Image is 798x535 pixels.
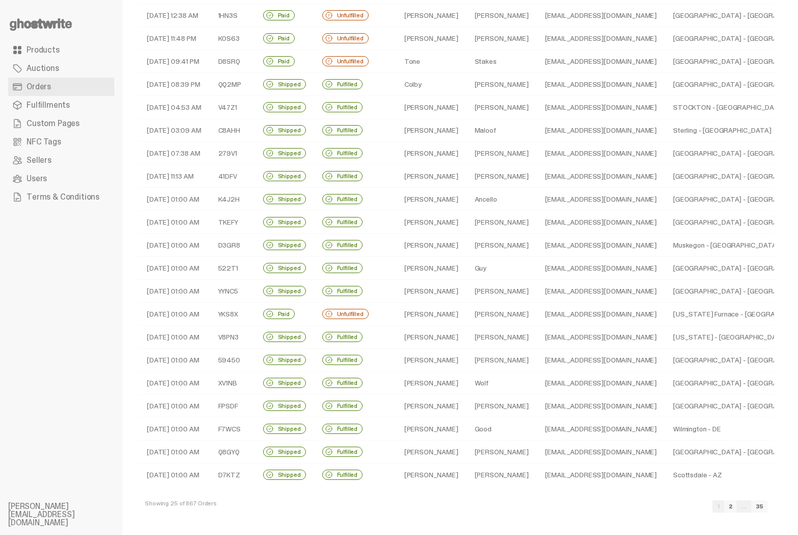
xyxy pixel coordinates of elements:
[210,211,255,234] td: TKEFY
[467,464,537,487] td: [PERSON_NAME]
[396,27,467,50] td: [PERSON_NAME]
[537,234,665,257] td: [EMAIL_ADDRESS][DOMAIN_NAME]
[467,418,537,441] td: Good
[537,142,665,165] td: [EMAIL_ADDRESS][DOMAIN_NAME]
[751,500,768,513] a: 35
[210,142,255,165] td: 279V1
[139,50,210,73] td: [DATE] 09:41 PM
[27,119,80,128] span: Custom Pages
[396,165,467,188] td: [PERSON_NAME]
[322,125,363,135] div: Fulfilled
[322,171,363,181] div: Fulfilled
[537,73,665,96] td: [EMAIL_ADDRESS][DOMAIN_NAME]
[537,119,665,142] td: [EMAIL_ADDRESS][DOMAIN_NAME]
[396,4,467,27] td: [PERSON_NAME]
[322,240,363,250] div: Fulfilled
[322,56,369,66] div: Unfulfilled
[210,188,255,211] td: K4J2H
[139,73,210,96] td: [DATE] 08:39 PM
[396,257,467,280] td: [PERSON_NAME]
[263,79,306,89] div: Shipped
[467,211,537,234] td: [PERSON_NAME]
[467,73,537,96] td: [PERSON_NAME]
[263,309,295,319] div: Paid
[139,349,210,372] td: [DATE] 01:00 AM
[467,188,537,211] td: Ancello
[467,234,537,257] td: [PERSON_NAME]
[210,349,255,372] td: 59450
[322,148,363,158] div: Fulfilled
[396,234,467,257] td: [PERSON_NAME]
[467,50,537,73] td: Stakes
[139,441,210,464] td: [DATE] 01:00 AM
[139,211,210,234] td: [DATE] 01:00 AM
[210,464,255,487] td: D7KTZ
[396,303,467,326] td: [PERSON_NAME]
[322,263,363,273] div: Fulfilled
[139,257,210,280] td: [DATE] 01:00 AM
[210,119,255,142] td: C8AHH
[537,464,665,487] td: [EMAIL_ADDRESS][DOMAIN_NAME]
[537,257,665,280] td: [EMAIL_ADDRESS][DOMAIN_NAME]
[263,378,306,388] div: Shipped
[8,114,114,133] a: Custom Pages
[537,165,665,188] td: [EMAIL_ADDRESS][DOMAIN_NAME]
[210,280,255,303] td: YYNC5
[396,188,467,211] td: [PERSON_NAME]
[263,470,306,480] div: Shipped
[8,169,114,188] a: Users
[210,4,255,27] td: 1HN3S
[139,372,210,395] td: [DATE] 01:00 AM
[8,78,114,96] a: Orders
[263,148,306,158] div: Shipped
[322,309,369,319] div: Unfulfilled
[396,119,467,142] td: [PERSON_NAME]
[322,424,363,434] div: Fulfilled
[139,326,210,349] td: [DATE] 01:00 AM
[537,326,665,349] td: [EMAIL_ADDRESS][DOMAIN_NAME]
[396,211,467,234] td: [PERSON_NAME]
[210,441,255,464] td: Q8GYQ
[263,102,306,112] div: Shipped
[139,142,210,165] td: [DATE] 07:38 AM
[210,326,255,349] td: V8PN3
[263,263,306,273] div: Shipped
[537,50,665,73] td: [EMAIL_ADDRESS][DOMAIN_NAME]
[537,27,665,50] td: [EMAIL_ADDRESS][DOMAIN_NAME]
[263,447,306,457] div: Shipped
[139,4,210,27] td: [DATE] 12:38 AM
[467,165,537,188] td: [PERSON_NAME]
[139,280,210,303] td: [DATE] 01:00 AM
[467,349,537,372] td: [PERSON_NAME]
[396,50,467,73] td: Tone
[467,119,537,142] td: Maloof
[537,372,665,395] td: [EMAIL_ADDRESS][DOMAIN_NAME]
[322,286,363,296] div: Fulfilled
[27,101,70,109] span: Fulfillments
[263,240,306,250] div: Shipped
[263,401,306,411] div: Shipped
[396,395,467,418] td: [PERSON_NAME]
[210,50,255,73] td: D8SRQ
[467,395,537,418] td: [PERSON_NAME]
[467,326,537,349] td: [PERSON_NAME]
[537,4,665,27] td: [EMAIL_ADDRESS][DOMAIN_NAME]
[27,156,52,164] span: Sellers
[537,280,665,303] td: [EMAIL_ADDRESS][DOMAIN_NAME]
[210,165,255,188] td: 41DFV
[322,447,363,457] div: Fulfilled
[396,372,467,395] td: [PERSON_NAME]
[322,217,363,227] div: Fulfilled
[467,96,537,119] td: [PERSON_NAME]
[467,441,537,464] td: [PERSON_NAME]
[8,188,114,206] a: Terms & Conditions
[210,303,255,326] td: YKS8X
[396,96,467,119] td: [PERSON_NAME]
[467,142,537,165] td: [PERSON_NAME]
[396,464,467,487] td: [PERSON_NAME]
[263,194,306,204] div: Shipped
[537,188,665,211] td: [EMAIL_ADDRESS][DOMAIN_NAME]
[396,441,467,464] td: [PERSON_NAME]
[467,257,537,280] td: Guy
[322,378,363,388] div: Fulfilled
